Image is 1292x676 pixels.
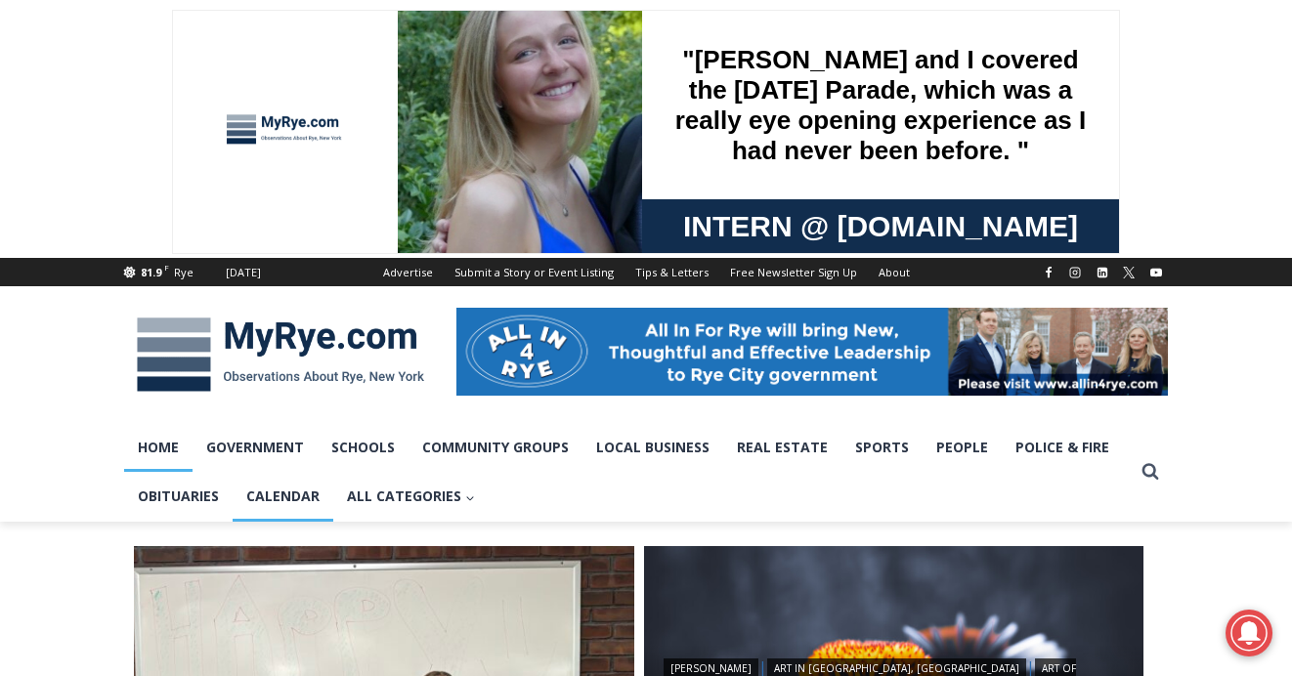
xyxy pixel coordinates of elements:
[1117,261,1141,284] a: X
[226,264,261,281] div: [DATE]
[124,423,1133,522] nav: Primary Navigation
[511,194,906,238] span: Intern @ [DOMAIN_NAME]
[582,423,723,472] a: Local Business
[164,262,169,273] span: F
[409,423,582,472] a: Community Groups
[333,472,489,521] button: Child menu of All Categories
[1002,423,1123,472] a: Police & Fire
[841,423,923,472] a: Sports
[723,423,841,472] a: Real Estate
[205,58,282,160] div: Birds of Prey: Falcon and hawk demos
[923,423,1002,472] a: People
[124,304,437,405] img: MyRye.com
[1144,261,1168,284] a: YouTube
[1091,261,1114,284] a: Linkedin
[494,1,924,190] div: "[PERSON_NAME] and I covered the [DATE] Parade, which was a really eye opening experience as I ha...
[16,196,260,241] h4: [PERSON_NAME] Read Sanctuary Fall Fest: [DATE]
[444,258,624,286] a: Submit a Story or Event Listing
[868,258,921,286] a: About
[372,258,444,286] a: Advertise
[141,265,161,279] span: 81.9
[1063,261,1087,284] a: Instagram
[456,308,1168,396] img: All in for Rye
[719,258,868,286] a: Free Newsletter Sign Up
[193,423,318,472] a: Government
[1133,454,1168,489] button: View Search Form
[318,423,409,472] a: Schools
[219,165,224,185] div: /
[174,264,194,281] div: Rye
[229,165,237,185] div: 6
[124,423,193,472] a: Home
[233,472,333,521] a: Calendar
[470,190,947,243] a: Intern @ [DOMAIN_NAME]
[205,165,214,185] div: 2
[1,194,292,243] a: [PERSON_NAME] Read Sanctuary Fall Fest: [DATE]
[124,472,233,521] a: Obituaries
[1037,261,1060,284] a: Facebook
[624,258,719,286] a: Tips & Letters
[372,258,921,286] nav: Secondary Navigation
